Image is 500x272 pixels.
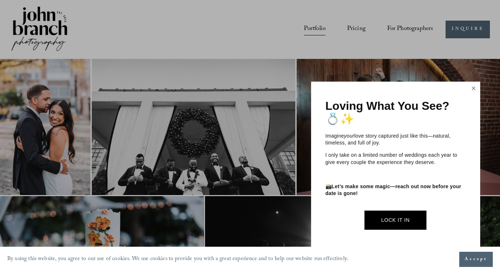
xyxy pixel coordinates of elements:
[364,211,426,230] a: Lock It In
[326,133,466,147] p: Imagine love story captured just like this—natural, timeless, and full of joy.
[326,184,463,197] strong: Let’s make some magic—reach out now before your date is gone!
[326,152,466,166] p: I only take on a limited number of weddings each year to give every couple the experience they de...
[7,254,348,265] p: By using this website, you agree to our use of cookies. We use cookies to provide you with a grea...
[465,256,487,263] span: Accept
[459,252,493,267] button: Accept
[326,183,466,197] p: 📸
[344,133,354,139] em: your
[326,100,466,125] h1: Loving What You See? 💍✨
[468,83,479,94] a: Close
